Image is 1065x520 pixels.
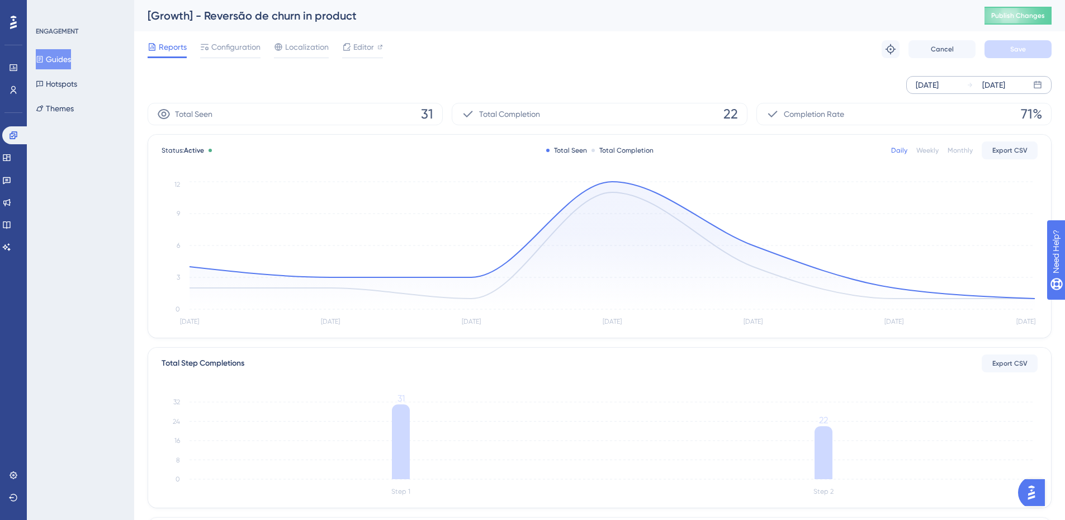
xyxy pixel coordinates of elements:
[982,354,1038,372] button: Export CSV
[36,98,74,119] button: Themes
[916,78,939,92] div: [DATE]
[1018,476,1052,509] iframe: UserGuiding AI Assistant Launcher
[176,475,180,483] tspan: 0
[931,45,954,54] span: Cancel
[321,318,340,325] tspan: [DATE]
[353,40,374,54] span: Editor
[1016,318,1035,325] tspan: [DATE]
[173,418,180,426] tspan: 24
[174,437,180,445] tspan: 16
[26,3,70,16] span: Need Help?
[819,415,828,426] tspan: 22
[285,40,329,54] span: Localization
[884,318,903,325] tspan: [DATE]
[1010,45,1026,54] span: Save
[175,107,212,121] span: Total Seen
[173,398,180,406] tspan: 32
[36,74,77,94] button: Hotspots
[176,305,180,313] tspan: 0
[162,146,204,155] span: Status:
[992,146,1028,155] span: Export CSV
[591,146,654,155] div: Total Completion
[744,318,763,325] tspan: [DATE]
[813,488,834,495] tspan: Step 2
[984,7,1052,25] button: Publish Changes
[148,8,957,23] div: [Growth] - Reversão de churn in product
[177,210,180,218] tspan: 9
[174,181,180,188] tspan: 12
[159,40,187,54] span: Reports
[546,146,587,155] div: Total Seen
[211,40,261,54] span: Configuration
[603,318,622,325] tspan: [DATE]
[991,11,1045,20] span: Publish Changes
[723,105,738,123] span: 22
[479,107,540,121] span: Total Completion
[391,488,410,495] tspan: Step 1
[176,456,180,464] tspan: 8
[984,40,1052,58] button: Save
[397,393,405,404] tspan: 31
[177,273,180,281] tspan: 3
[184,146,204,154] span: Active
[992,359,1028,368] span: Export CSV
[908,40,976,58] button: Cancel
[462,318,481,325] tspan: [DATE]
[916,146,939,155] div: Weekly
[784,107,844,121] span: Completion Rate
[891,146,907,155] div: Daily
[36,49,71,69] button: Guides
[948,146,973,155] div: Monthly
[180,318,199,325] tspan: [DATE]
[1021,105,1042,123] span: 71%
[982,78,1005,92] div: [DATE]
[421,105,433,123] span: 31
[162,357,244,370] div: Total Step Completions
[177,242,180,249] tspan: 6
[36,27,78,36] div: ENGAGEMENT
[982,141,1038,159] button: Export CSV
